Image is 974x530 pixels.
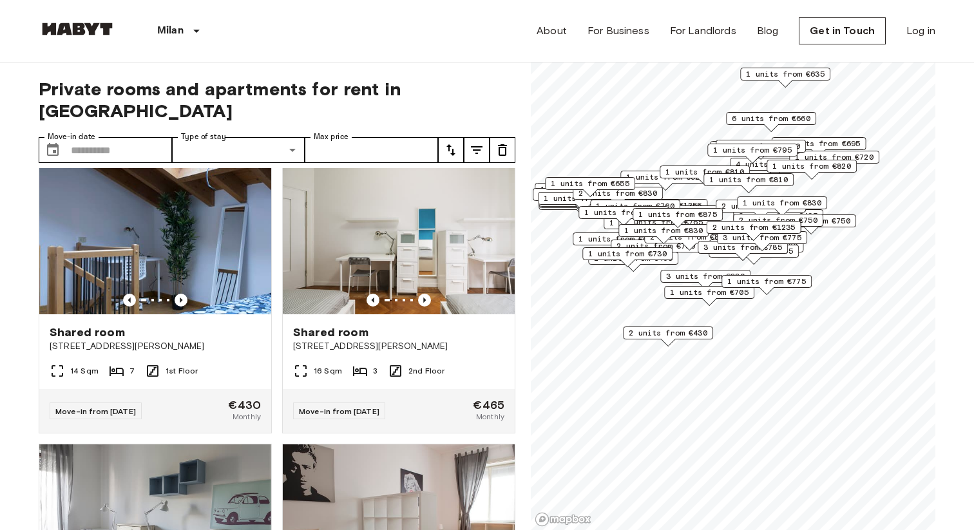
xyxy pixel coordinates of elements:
span: 2 units from €830 [578,187,657,199]
div: Map marker [538,192,628,212]
span: 1 units from €875 [638,209,717,220]
span: [STREET_ADDRESS][PERSON_NAME] [293,340,504,353]
div: Map marker [535,183,625,203]
div: Map marker [623,327,713,346]
span: 1 units from €695 [540,184,619,195]
div: Map marker [740,68,830,88]
span: Shared room [50,325,125,340]
span: 1 units from €720 [721,140,800,152]
span: 3 [373,365,377,377]
div: Map marker [664,286,754,306]
label: Max price [314,131,349,142]
button: tune [464,137,490,163]
a: Get in Touch [799,17,886,44]
div: Map marker [573,232,663,252]
span: 2 units from €750 [739,214,817,226]
button: Previous image [175,294,187,307]
div: Map marker [726,112,816,132]
div: Map marker [698,241,788,261]
span: 2 units from €1235 [712,222,796,233]
button: Previous image [418,294,431,307]
span: 1 units from €635 [746,68,825,80]
div: Map marker [703,173,794,193]
span: 1st Floor [166,365,198,377]
span: 2 units from €730 [616,240,695,252]
div: Map marker [737,196,827,216]
div: Map marker [545,177,635,197]
span: Monthly [233,411,261,422]
span: 1 units from €830 [743,197,821,209]
span: 4 units from €735 [736,158,814,170]
span: 1 units from €655 [551,178,629,189]
label: Type of stay [181,131,226,142]
span: 16 Sqm [314,365,342,377]
div: Map marker [604,216,694,236]
span: 2 units from €750 [772,215,850,227]
span: 3 units from €785 [703,241,782,253]
div: Map marker [716,140,806,160]
span: 1 units from €720 [795,151,874,163]
span: Monthly [476,411,504,422]
a: Marketing picture of unit IT-14-019-003-02HPrevious imagePrevious imageShared room[STREET_ADDRESS... [282,159,515,433]
span: 3 units from €1355 [619,200,702,211]
div: Map marker [789,151,879,171]
span: Move-in from [DATE] [55,406,136,416]
div: Map marker [767,160,857,180]
span: 6 units from €660 [732,113,810,124]
span: 2 units from €785 [721,200,800,212]
div: Map marker [772,137,866,157]
div: Map marker [716,200,806,220]
span: 2nd Floor [408,365,444,377]
span: 7 [129,365,135,377]
img: Habyt [39,23,116,35]
span: 3 units from €775 [723,232,801,243]
label: Move-in date [48,131,95,142]
a: About [537,23,567,39]
a: Mapbox logo [535,512,591,527]
span: €465 [473,399,504,411]
span: 1 units from €775 [727,276,806,287]
button: tune [438,137,464,163]
button: tune [490,137,515,163]
a: Log in [906,23,935,39]
span: [STREET_ADDRESS][PERSON_NAME] [50,340,261,353]
div: Map marker [590,200,680,220]
p: Milan [157,23,184,39]
div: Map marker [611,240,701,260]
div: Map marker [710,141,800,161]
div: Map marker [633,208,723,228]
div: Map marker [660,166,750,185]
span: 1 units from €810 [709,174,788,185]
span: €430 [228,399,261,411]
div: Map marker [733,214,823,234]
span: 14 Sqm [70,365,99,377]
div: Map marker [613,199,708,219]
span: 1 units from €795 [713,144,792,156]
span: 2 units from €430 [629,327,707,339]
img: Marketing picture of unit IT-14-019-003-02H [283,160,515,314]
span: 1 units from €695 [578,233,657,245]
span: 1 units from €730 [588,248,667,260]
span: 1 units from €520 [626,171,705,183]
div: Map marker [578,206,669,226]
span: 1 units from €830 [624,225,703,236]
span: 7 units from €765 [714,245,793,257]
button: Previous image [123,294,136,307]
a: Marketing picture of unit IT-14-018-001-06HPrevious imagePrevious imageShared room[STREET_ADDRESS... [39,159,272,433]
span: 1 units from €820 [772,160,851,172]
div: Map marker [618,224,709,244]
div: Map marker [707,144,797,164]
span: 1 units from €685 [584,207,663,218]
div: Map marker [620,171,711,191]
button: Choose date [40,137,66,163]
div: Map marker [582,247,673,267]
div: Map marker [533,188,623,208]
img: Marketing picture of unit IT-14-018-001-06H [39,160,271,314]
span: 1 units from €695 [544,193,622,204]
span: Shared room [293,325,368,340]
a: Blog [757,23,779,39]
div: Map marker [717,231,807,251]
div: Map marker [707,221,801,241]
span: Move-in from [DATE] [299,406,379,416]
a: For Landlords [670,23,736,39]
